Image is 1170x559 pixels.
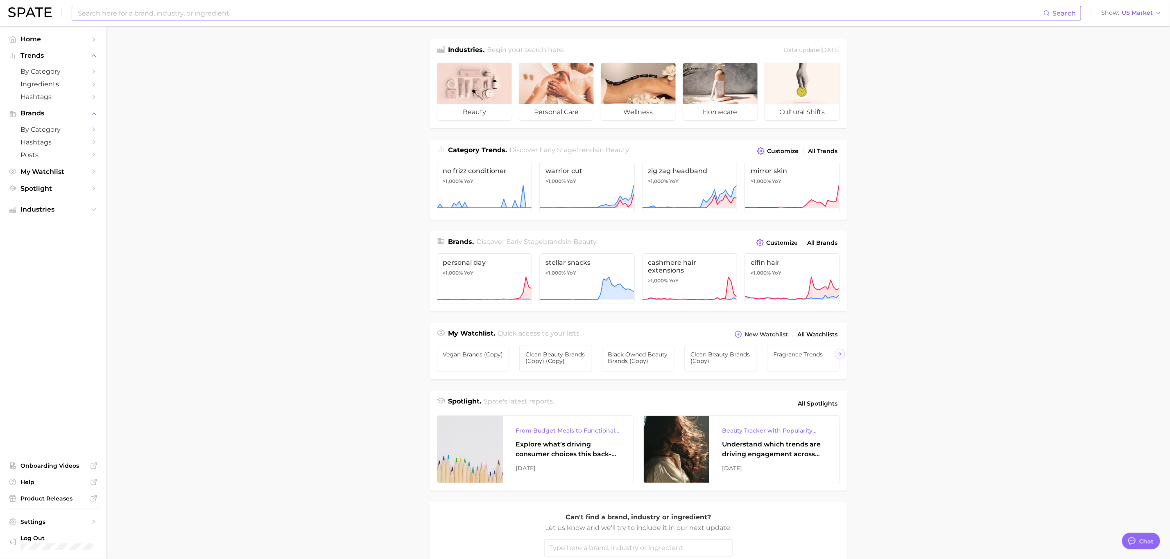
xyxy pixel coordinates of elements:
[573,238,596,246] span: beauty
[539,253,635,304] a: stellar snacks>1,000% YoY
[602,345,675,372] a: Black Owned Beauty Brands (copy)
[7,65,100,78] a: by Category
[519,345,592,372] a: Clean Beauty Brands (copy) (copy)
[437,63,512,121] a: beauty
[77,6,1043,20] input: Search here for a brand, industry, or ingredient
[519,104,594,120] span: personal care
[437,162,532,212] a: no frizz conditioner>1,000% YoY
[544,539,733,557] input: Type here a brand, industry or ingredient
[443,259,526,266] span: personal day
[1099,8,1164,18] button: ShowUS Market
[684,345,757,372] a: Clean Beauty Brands (copy)
[722,426,826,435] div: Beauty Tracker with Popularity Index
[545,167,629,175] span: warrior cut
[7,460,100,472] a: Onboarding Videos
[7,50,100,62] button: Trends
[745,331,788,338] span: New Watchlist
[7,136,100,149] a: Hashtags
[796,397,840,410] a: All Spotlights
[437,253,532,304] a: personal day>1,000% YoY
[7,78,100,90] a: Ingredients
[765,63,840,121] a: cultural shifts
[476,238,597,246] span: Discover Early Stage brands in .
[20,138,86,146] span: Hashtags
[544,512,733,523] p: Can't find a brand, industry or ingredient?
[773,351,834,358] span: Fragrance Trends
[7,492,100,505] a: Product Releases
[796,329,840,340] a: All Watchlists
[443,351,504,358] span: vegan brands (copy)
[772,270,781,276] span: YoY
[648,167,731,175] span: zig zag headband
[484,397,554,410] h2: Spate's latest reports.
[567,178,576,185] span: YoY
[443,178,463,184] span: >1,000%
[437,104,512,120] span: beauty
[567,270,576,276] span: YoY
[642,253,738,304] a: cashmere hair extensions>1,000% YoY
[443,270,463,276] span: >1,000%
[601,104,676,120] span: wellness
[20,80,86,88] span: Ingredients
[20,206,86,213] span: Industries
[601,63,676,121] a: wellness
[765,104,840,120] span: cultural shifts
[772,178,781,185] span: YoY
[784,45,840,56] div: Data update: [DATE]
[7,516,100,528] a: Settings
[798,399,838,408] span: All Spotlights
[545,178,566,184] span: >1,000%
[754,237,800,248] button: Customize
[1052,9,1076,17] span: Search
[648,178,668,184] span: >1,000%
[516,440,620,459] div: Explore what’s driving consumer choices this back-to-school season From budget-friendly meals to ...
[519,63,594,121] a: personal care
[643,415,840,483] a: Beauty Tracker with Popularity IndexUnderstand which trends are driving engagement across platfor...
[8,7,52,17] img: SPATE
[20,110,86,117] span: Brands
[20,534,113,542] span: Log Out
[767,345,840,372] a: Fragrance Trends
[7,33,100,45] a: Home
[808,239,838,246] span: All Brands
[608,351,669,364] span: Black Owned Beauty Brands (copy)
[7,476,100,488] a: Help
[683,104,758,120] span: homecare
[7,165,100,178] a: My Watchlist
[7,90,100,103] a: Hashtags
[806,237,840,248] a: All Brands
[7,182,100,195] a: Spotlight
[808,148,838,155] span: All Trends
[448,329,496,340] h1: My Watchlist.
[20,151,86,159] span: Posts
[448,238,474,246] span: Brands .
[464,178,474,185] span: YoY
[20,168,86,176] span: My Watchlist
[751,178,771,184] span: >1,000%
[20,495,86,502] span: Product Releases
[733,329,790,340] button: New Watchlist
[798,331,838,338] span: All Watchlists
[20,93,86,101] span: Hashtags
[751,167,834,175] span: mirror skin
[20,462,86,469] span: Onboarding Videos
[525,351,586,364] span: Clean Beauty Brands (copy) (copy)
[448,146,507,154] span: Category Trends .
[544,523,733,533] p: Let us know and we’ll try to include it in our next update.
[545,259,629,266] span: stellar snacks
[7,149,100,161] a: Posts
[7,107,100,119] button: Brands
[20,35,86,43] span: Home
[722,440,826,459] div: Understand which trends are driving engagement across platforms in the skin, hair, makeup, and fr...
[767,148,799,155] span: Customize
[835,349,845,359] button: Scroll Right
[20,68,86,75] span: by Category
[722,463,826,473] div: [DATE]
[448,397,482,410] h1: Spotlight.
[20,478,86,486] span: Help
[648,259,731,274] span: cashmere hair extensions
[516,426,620,435] div: From Budget Meals to Functional Snacks: Food & Beverage Trends Shaping Consumer Behavior This Sch...
[1101,11,1119,15] span: Show
[670,178,679,185] span: YoY
[464,270,474,276] span: YoY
